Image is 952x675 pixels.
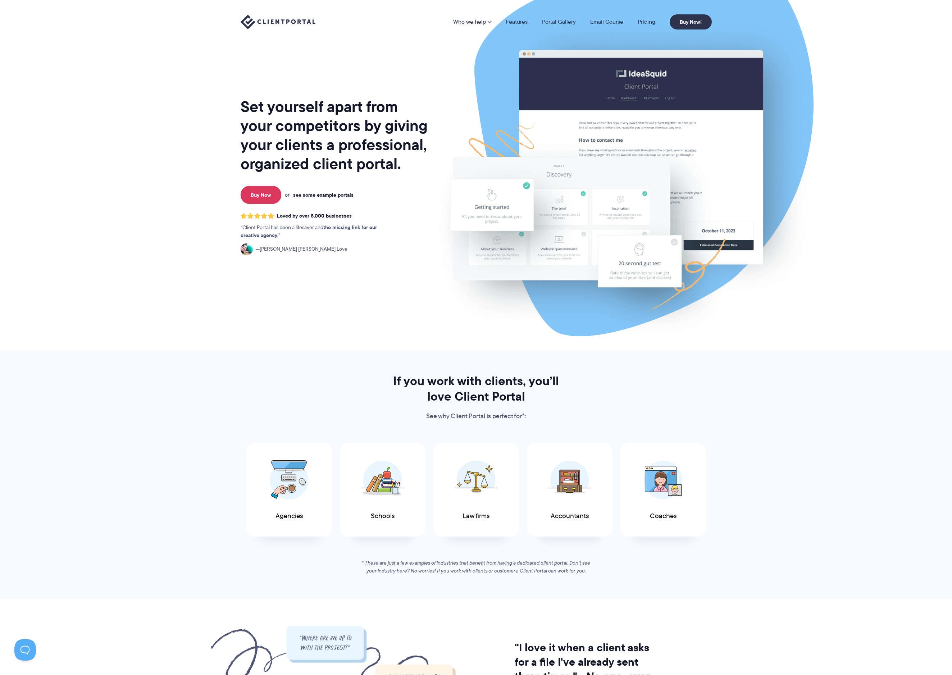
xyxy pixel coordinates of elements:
em: * These are just a few examples of industries that benefit from having a dedicated client portal.... [362,559,590,574]
span: [PERSON_NAME] [PERSON_NAME] Love [256,245,347,253]
p: Client Portal has been a lifesaver and . [241,224,392,240]
p: See why Client Portal is perfect for*: [383,411,569,422]
a: Coaches [620,443,706,537]
span: Loved by over 8,000 businesses [277,213,352,219]
a: Law firms [433,443,519,537]
a: Accountants [527,443,612,537]
a: Portal Gallery [542,19,576,25]
span: Schools [371,512,395,520]
span: or [285,192,290,198]
a: Features [506,19,528,25]
span: Coaches [650,512,677,520]
span: Law firms [463,512,489,520]
strong: the missing link for our creative agency [241,223,377,239]
iframe: Toggle Customer Support [14,639,36,661]
a: Agencies [246,443,332,537]
span: Agencies [275,512,303,520]
h2: If you work with clients, you’ll love Client Portal [383,373,569,404]
a: see some example portals [293,192,354,198]
a: Buy Now [241,186,281,204]
h1: Set yourself apart from your competitors by giving your clients a professional, organized client ... [241,97,429,173]
a: Who we help [453,19,491,25]
a: Schools [340,443,425,537]
a: Pricing [638,19,655,25]
span: Accountants [551,512,589,520]
a: Buy Now! [670,14,712,29]
a: Email Course [590,19,623,25]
